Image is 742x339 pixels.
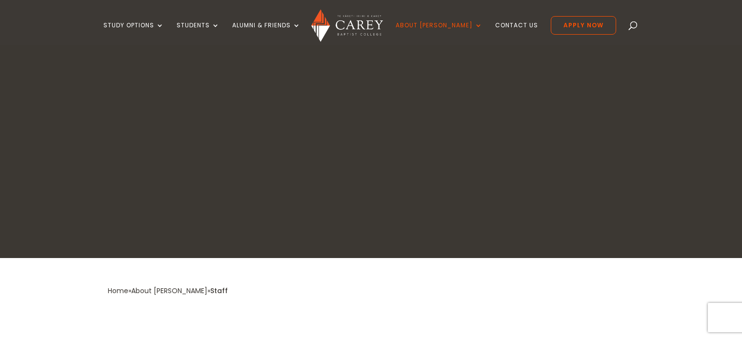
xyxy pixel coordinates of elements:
span: » » [108,286,228,296]
span: Staff [210,286,228,296]
a: Home [108,286,128,296]
a: Study Options [103,22,164,45]
a: Contact Us [495,22,538,45]
a: Alumni & Friends [232,22,301,45]
img: Carey Baptist College [311,9,383,42]
a: Apply Now [551,16,616,35]
a: Students [177,22,220,45]
a: About [PERSON_NAME] [396,22,482,45]
a: About [PERSON_NAME] [131,286,207,296]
